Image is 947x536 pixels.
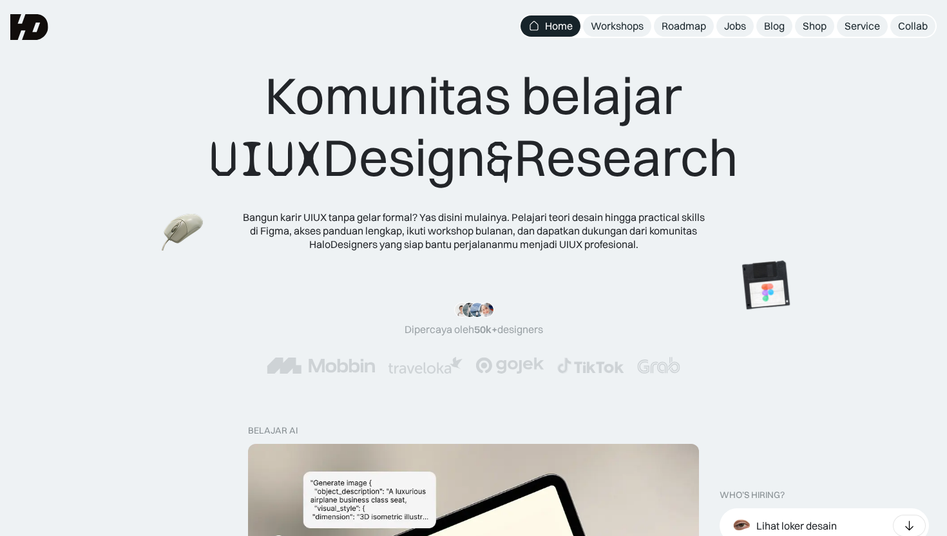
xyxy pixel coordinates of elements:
[795,15,834,37] a: Shop
[890,15,935,37] a: Collab
[662,19,706,33] div: Roadmap
[756,15,792,37] a: Blog
[405,323,543,336] div: Dipercaya oleh designers
[837,15,888,37] a: Service
[591,19,644,33] div: Workshops
[803,19,827,33] div: Shop
[474,323,497,336] span: 50k+
[720,490,785,501] div: WHO’S HIRING?
[521,15,580,37] a: Home
[756,519,837,533] div: Lihat loker desain
[209,64,738,190] div: Komunitas belajar Design Research
[654,15,714,37] a: Roadmap
[545,19,573,33] div: Home
[248,425,298,436] div: belajar ai
[724,19,746,33] div: Jobs
[583,15,651,37] a: Workshops
[764,19,785,33] div: Blog
[716,15,754,37] a: Jobs
[209,128,323,190] span: UIUX
[898,19,928,33] div: Collab
[845,19,880,33] div: Service
[242,211,705,251] div: Bangun karir UIUX tanpa gelar formal? Yas disini mulainya. Pelajari teori desain hingga practical...
[486,128,514,190] span: &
